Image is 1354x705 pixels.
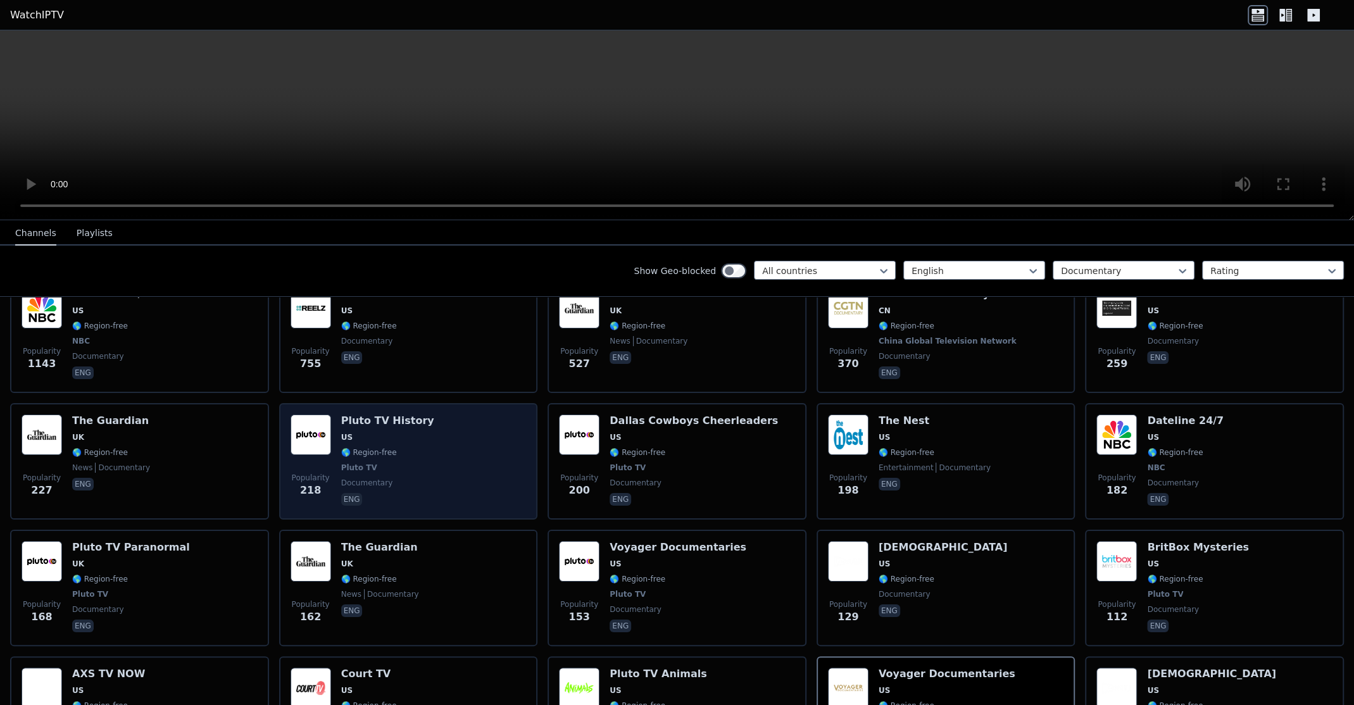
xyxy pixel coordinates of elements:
span: 🌎 Region-free [610,574,665,584]
span: 🌎 Region-free [72,574,128,584]
img: Dateline 24/7 [22,288,62,328]
span: US [879,432,890,442]
span: documentary [1147,336,1199,346]
span: 🌎 Region-free [879,321,934,331]
span: 🌎 Region-free [72,447,128,458]
span: news [72,463,92,473]
span: US [610,559,621,569]
p: eng [1147,351,1169,364]
img: Voyager Documentaries [559,541,599,582]
span: 218 [300,483,321,498]
span: news [341,589,361,599]
img: CGTN Documentary [828,288,868,328]
span: 🌎 Region-free [1147,321,1203,331]
span: documentary [72,604,124,615]
span: 112 [1106,609,1127,625]
p: eng [879,366,900,379]
span: Pluto TV [341,463,377,473]
span: Popularity [1098,346,1136,356]
span: 162 [300,609,321,625]
span: 527 [568,356,589,371]
span: 🌎 Region-free [610,447,665,458]
span: documentary [936,463,991,473]
span: documentary [879,589,931,599]
img: The Nest [828,415,868,455]
p: eng [72,478,94,490]
span: 🌎 Region-free [879,447,934,458]
span: Pluto TV [610,589,646,599]
button: Channels [15,221,56,246]
span: UK [610,306,622,316]
p: eng [1147,620,1169,632]
span: Popularity [292,473,330,483]
span: NBC [1147,463,1165,473]
h6: Voyager Documentaries [879,668,1015,680]
img: The Guardian [559,288,599,328]
h6: The Guardian [341,541,419,554]
span: CN [879,306,891,316]
span: Popularity [829,473,867,483]
span: 🌎 Region-free [1147,574,1203,584]
span: Popularity [23,473,61,483]
span: China Global Television Network [879,336,1017,346]
p: eng [879,604,900,617]
img: Reelz [291,288,331,328]
span: US [341,432,353,442]
span: 🌎 Region-free [341,447,397,458]
img: Pluto TV Paranormal [22,541,62,582]
p: eng [610,351,631,364]
span: 🌎 Region-free [879,574,934,584]
span: US [879,559,890,569]
h6: Court TV [341,668,397,680]
img: Law & Crime [1096,288,1137,328]
h6: AXS TV NOW [72,668,145,680]
p: eng [610,493,631,506]
span: Popularity [560,599,598,609]
img: The Guardian [291,541,331,582]
span: documentary [1147,604,1199,615]
h6: Dallas Cowboys Cheerleaders [610,415,778,427]
p: eng [341,351,363,364]
span: documentary [364,589,419,599]
span: 🌎 Region-free [341,574,397,584]
span: 153 [568,609,589,625]
h6: [DEMOGRAPHIC_DATA] [879,541,1007,554]
p: eng [879,478,900,490]
span: documentary [72,351,124,361]
h6: Pluto TV Animals [610,668,706,680]
img: BritBox Mysteries [1096,541,1137,582]
span: 🌎 Region-free [72,321,128,331]
span: Popularity [1098,473,1136,483]
h6: Pluto TV History [341,415,434,427]
p: eng [341,604,363,617]
h6: The Guardian [72,415,150,427]
h6: Dateline 24/7 [1147,415,1224,427]
span: 182 [1106,483,1127,498]
span: US [72,306,84,316]
img: Dateline 24/7 [1096,415,1137,455]
img: The Guardian [22,415,62,455]
span: documentary [633,336,688,346]
span: documentary [341,336,393,346]
span: 198 [837,483,858,498]
img: Pluto TV History [291,415,331,455]
p: eng [72,366,94,379]
span: Popularity [560,473,598,483]
button: Playlists [77,221,113,246]
h6: The Nest [879,415,991,427]
span: UK [72,559,84,569]
span: 129 [837,609,858,625]
span: US [1147,559,1158,569]
span: 259 [1106,356,1127,371]
span: Pluto TV [72,589,108,599]
span: Popularity [829,599,867,609]
span: US [610,685,621,696]
span: 168 [31,609,52,625]
span: UK [341,559,353,569]
span: Popularity [23,599,61,609]
h6: [DEMOGRAPHIC_DATA] [1147,668,1276,680]
span: 200 [568,483,589,498]
span: news [610,336,630,346]
span: Pluto TV [1147,589,1183,599]
span: 🌎 Region-free [610,321,665,331]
